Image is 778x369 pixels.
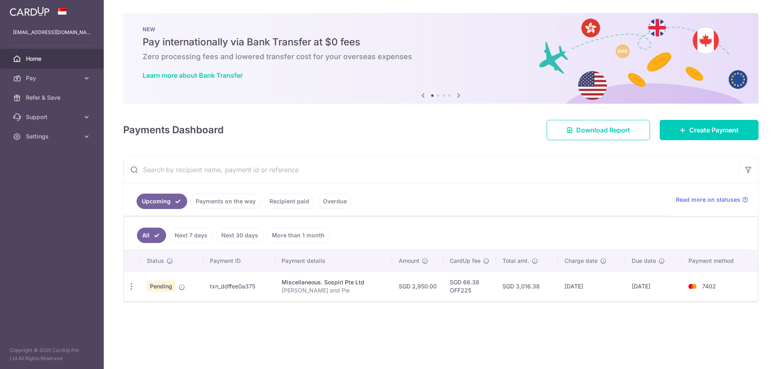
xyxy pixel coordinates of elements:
[26,55,79,63] span: Home
[399,257,419,265] span: Amount
[147,257,164,265] span: Status
[282,286,386,294] p: [PERSON_NAME] and Pie
[547,120,650,140] a: Download Report
[124,157,739,183] input: Search by recipient name, payment id or reference
[689,125,739,135] span: Create Payment
[143,26,739,32] p: NEW
[443,271,496,301] td: SGD 66.38 OFF225
[502,257,529,265] span: Total amt.
[660,120,759,140] a: Create Payment
[676,196,748,204] a: Read more on statuses
[625,271,682,301] td: [DATE]
[450,257,481,265] span: CardUp fee
[496,271,558,301] td: SGD 3,016.38
[275,250,393,271] th: Payment details
[203,271,275,301] td: txn_ddffee0a375
[684,282,701,291] img: Bank Card
[318,194,352,209] a: Overdue
[702,283,716,290] span: 7402
[143,71,243,79] a: Learn more about Bank Transfer
[26,94,79,102] span: Refer & Save
[137,228,166,243] a: All
[190,194,261,209] a: Payments on the way
[26,113,79,121] span: Support
[10,6,49,16] img: CardUp
[123,13,759,104] img: Bank transfer banner
[13,28,91,36] p: [EMAIL_ADDRESS][DOMAIN_NAME]
[137,194,187,209] a: Upcoming
[282,278,386,286] div: Miscellaneous. Sospiri Pte Ltd
[564,257,598,265] span: Charge date
[26,74,79,82] span: Pay
[267,228,330,243] a: More than 1 month
[676,196,740,204] span: Read more on statuses
[147,281,175,292] span: Pending
[264,194,314,209] a: Recipient paid
[558,271,626,301] td: [DATE]
[576,125,630,135] span: Download Report
[682,250,758,271] th: Payment method
[26,132,79,141] span: Settings
[123,123,224,137] h4: Payments Dashboard
[143,36,739,49] h5: Pay internationally via Bank Transfer at $0 fees
[143,52,739,62] h6: Zero processing fees and lowered transfer cost for your overseas expenses
[169,228,213,243] a: Next 7 days
[392,271,443,301] td: SGD 2,950.00
[203,250,275,271] th: Payment ID
[632,257,656,265] span: Due date
[216,228,263,243] a: Next 30 days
